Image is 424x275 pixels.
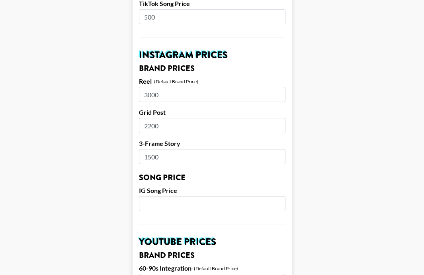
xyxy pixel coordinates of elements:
[139,264,191,272] label: 60-90s Integration
[139,237,285,247] h2: YouTube Prices
[139,251,285,259] h3: Brand Prices
[139,65,285,73] h3: Brand Prices
[152,79,198,84] div: - (Default Brand Price)
[139,108,285,116] label: Grid Post
[139,174,285,182] h3: Song Price
[139,139,285,147] label: 3-Frame Story
[139,77,152,85] label: Reel
[139,187,285,194] label: IG Song Price
[191,265,238,271] div: - (Default Brand Price)
[139,50,285,60] h2: Instagram Prices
